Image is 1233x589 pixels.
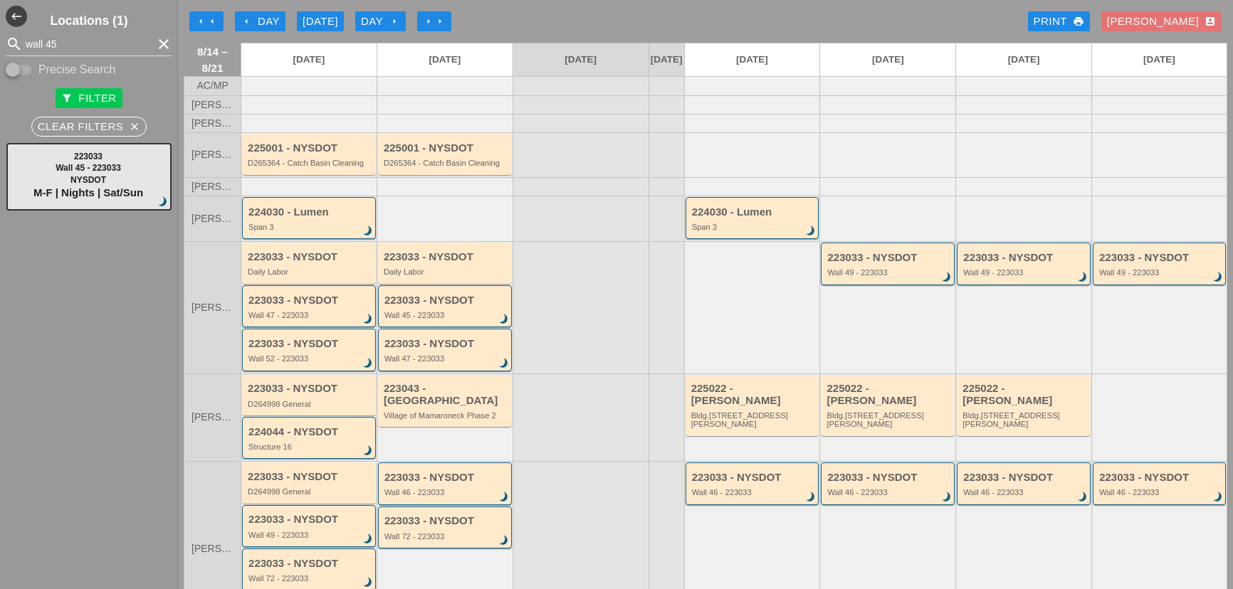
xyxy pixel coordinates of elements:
div: 225001 - NYSDOT [248,142,372,154]
div: 223033 - NYSDOT [827,252,950,264]
span: Wall 45 - 223033 [56,163,121,173]
i: account_box [1205,16,1216,27]
i: brightness_3 [360,531,376,547]
i: arrow_right [434,16,446,27]
a: Print [1028,11,1090,31]
button: Filter [56,88,122,108]
span: [PERSON_NAME] [191,118,234,129]
div: Enable Precise search to match search terms exactly. [6,61,172,78]
span: 223033 [74,152,103,161]
div: 223033 - NYSDOT [384,472,508,484]
div: 223033 - NYSDOT [248,514,372,526]
i: brightness_3 [496,356,512,371]
button: Clear Filters [31,117,147,137]
div: Wall 46 - 223033 [827,488,950,497]
div: 223033 - NYSDOT [963,472,1086,484]
div: Daily Labor [384,267,508,276]
div: 223033 - NYSDOT [248,294,372,307]
div: 225022 - [PERSON_NAME] [827,383,951,406]
div: 223033 - NYSDOT [384,515,508,527]
div: Clear Filters [38,119,141,135]
div: Bldg.1062 St Johns Place [962,411,1087,429]
div: Wall 45 - 223033 [384,311,508,319]
div: Span 3 [248,223,372,231]
div: Daily Labor [248,267,372,276]
i: brightness_3 [360,443,376,459]
i: brightness_3 [1210,270,1226,285]
div: Wall 46 - 223033 [963,488,1086,497]
div: 223033 - NYSDOT [692,472,815,484]
i: brightness_3 [939,489,955,505]
div: Print [1034,14,1084,30]
button: Day [235,11,285,31]
i: brightness_3 [496,312,512,327]
div: 223033 - NYSDOT [384,294,508,307]
div: Wall 72 - 223033 [248,574,372,583]
div: Village of Mamaroneck Phase 2 [384,411,508,420]
i: brightness_3 [360,356,376,371]
span: [PERSON_NAME] [191,213,234,224]
div: Wall 47 - 223033 [248,311,372,319]
div: 223033 - NYSDOT [963,252,1086,264]
i: arrow_left [195,16,206,27]
i: brightness_3 [1075,270,1091,285]
div: 223033 - NYSDOT [1099,472,1222,484]
span: M-F | Nights | Sat/Sun [33,186,143,198]
button: [PERSON_NAME] [1101,11,1222,31]
span: [PERSON_NAME] [191,100,234,110]
div: 223033 - NYSDOT [384,338,508,350]
span: [PERSON_NAME] [191,412,234,423]
i: brightness_3 [1075,489,1091,505]
div: Bldg.1062 St Johns Place [691,411,816,429]
div: [PERSON_NAME] [1107,14,1216,30]
div: Wall 46 - 223033 [692,488,815,497]
i: search [6,36,23,53]
div: D264998 General [248,487,372,496]
i: brightness_3 [496,489,512,505]
a: [DATE] [820,43,955,76]
div: 223033 - NYSDOT [827,472,950,484]
div: 223033 - NYSDOT [248,383,372,395]
i: brightness_3 [155,194,171,210]
i: close [129,121,140,132]
button: Shrink Sidebar [6,6,27,27]
div: Wall 49 - 223033 [1099,268,1222,277]
div: 225022 - [PERSON_NAME] [691,383,816,406]
i: filter_alt [61,92,73,104]
a: [DATE] [956,43,1091,76]
div: Wall 72 - 223033 [384,532,508,541]
div: 223033 - NYSDOT [248,558,372,570]
div: D265364 - Catch Basin Cleaning [384,159,508,167]
i: brightness_3 [804,489,819,505]
div: D264998 General [248,400,372,408]
div: Span 3 [692,223,815,231]
div: Wall 47 - 223033 [384,354,508,363]
div: Structure 16 [248,442,372,451]
div: 224044 - NYSDOT [248,426,372,438]
i: arrow_left [206,16,218,27]
div: Wall 49 - 223033 [248,531,372,539]
i: west [6,6,27,27]
a: [DATE] [377,43,513,76]
i: brightness_3 [1210,489,1226,505]
div: 223033 - NYSDOT [248,251,372,263]
span: [PERSON_NAME] [191,149,234,160]
a: [DATE] [685,43,820,76]
div: 223033 - NYSDOT [384,251,508,263]
span: [PERSON_NAME] [191,181,234,192]
div: Day [241,14,280,30]
div: Bldg.1062 St Johns Place [827,411,951,429]
div: 224030 - Lumen [248,206,372,218]
span: [PERSON_NAME] [191,302,234,313]
a: [DATE] [649,43,684,76]
i: clear [155,36,172,53]
div: 223033 - NYSDOT [248,338,372,350]
div: D265364 - Catch Basin Cleaning [248,159,372,167]
div: Day [361,14,400,30]
div: 224030 - Lumen [692,206,815,218]
button: Move Back 1 Week [189,11,224,31]
i: brightness_3 [496,533,512,548]
button: Move Ahead 1 Week [417,11,451,31]
div: 225022 - [PERSON_NAME] [962,383,1087,406]
i: print [1073,16,1084,27]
